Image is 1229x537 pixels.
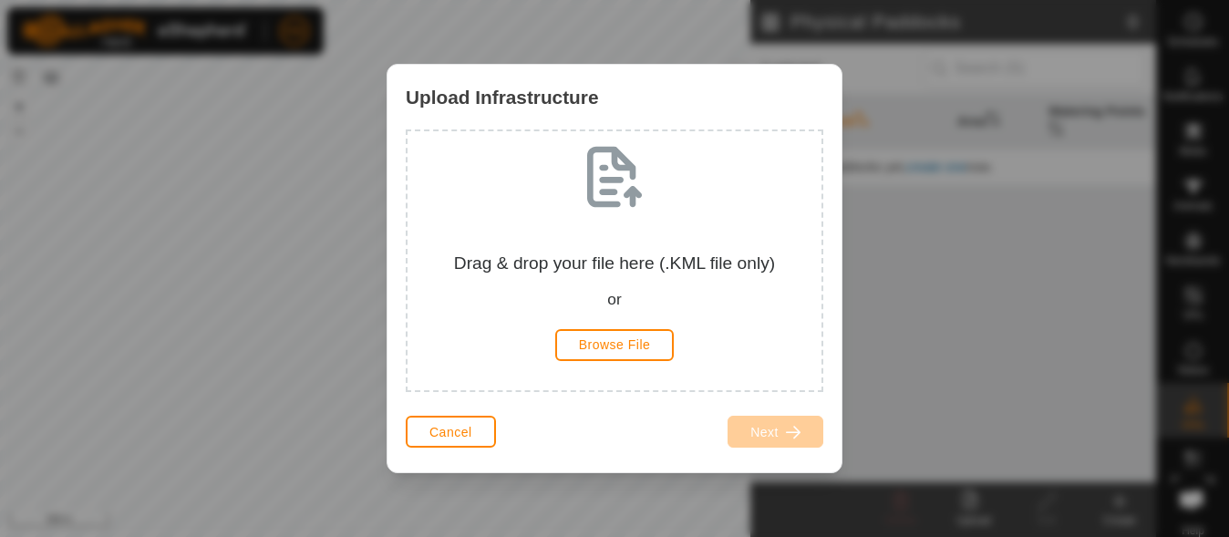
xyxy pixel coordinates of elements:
[750,425,779,439] span: Next
[422,251,807,312] div: Drag & drop your file here (.KML file only)
[422,288,807,312] div: or
[579,337,651,352] span: Browse File
[429,425,472,439] span: Cancel
[728,416,823,448] button: Next
[406,416,496,448] button: Cancel
[555,329,675,361] button: Browse File
[406,83,598,111] span: Upload Infrastructure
